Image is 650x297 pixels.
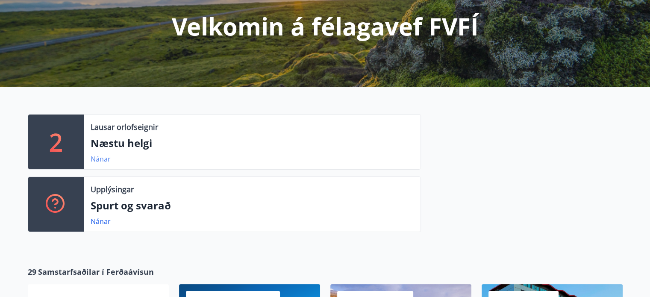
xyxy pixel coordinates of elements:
[91,121,158,132] p: Lausar orlofseignir
[91,154,111,164] a: Nánar
[91,136,414,150] p: Næstu helgi
[28,266,36,277] span: 29
[49,126,63,158] p: 2
[91,217,111,226] a: Nánar
[91,198,414,213] p: Spurt og svarað
[172,10,479,42] p: Velkomin á félagavef FVFÍ
[38,266,154,277] span: Samstarfsaðilar í Ferðaávísun
[91,184,134,195] p: Upplýsingar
